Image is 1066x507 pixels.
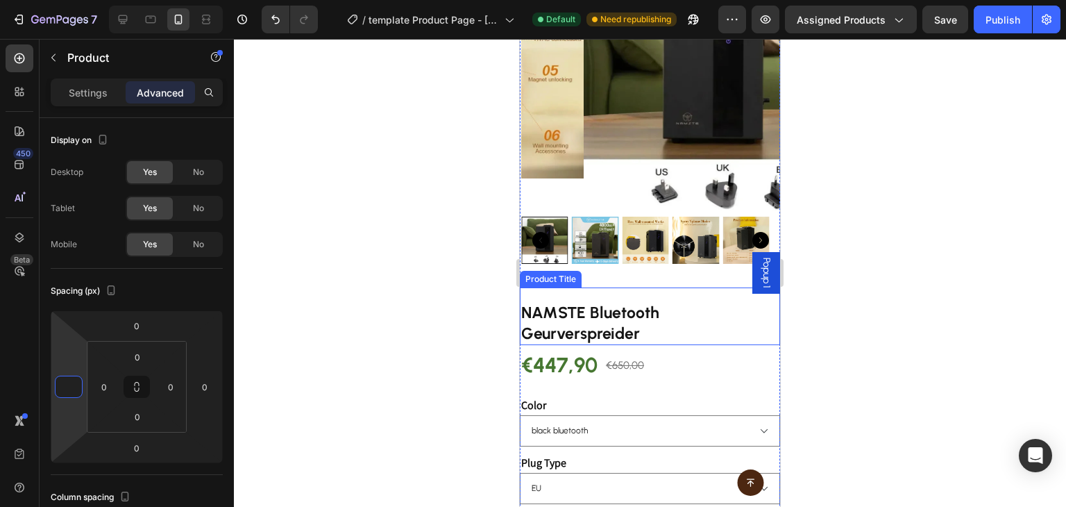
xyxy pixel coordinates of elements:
[51,202,75,215] div: Tablet
[193,166,204,178] span: No
[10,254,33,265] div: Beta
[785,6,917,33] button: Assigned Products
[51,282,119,301] div: Spacing (px)
[85,316,126,338] div: €650,00
[123,315,151,336] input: 0
[546,13,575,26] span: Default
[194,376,215,397] input: 0
[12,193,29,210] button: Carousel Back Arrow
[6,6,103,33] button: 7
[1019,439,1052,472] div: Open Intercom Messenger
[922,6,968,33] button: Save
[124,347,151,367] input: 0px
[232,193,249,210] button: Carousel Next Arrow
[91,11,97,28] p: 7
[520,39,780,507] iframe: Design area
[69,85,108,100] p: Settings
[124,406,151,427] input: 0px
[94,376,115,397] input: 0px
[934,14,957,26] span: Save
[193,202,204,215] span: No
[143,202,157,215] span: Yes
[600,13,671,26] span: Need republishing
[797,13,886,27] span: Assigned Products
[51,238,77,251] div: Mobile
[985,13,1020,27] div: Publish
[13,148,33,159] div: 450
[369,13,499,27] span: template Product Page - [DATE] 15:10:27
[160,376,181,397] input: 0px
[137,85,184,100] p: Advanced
[123,438,151,458] input: 0
[51,166,83,178] div: Desktop
[193,238,204,251] span: No
[3,234,59,247] div: Product Title
[143,166,157,178] span: Yes
[143,238,157,251] span: Yes
[51,131,111,150] div: Display on
[67,49,185,66] p: Product
[262,6,318,33] div: Undo/Redo
[974,6,1032,33] button: Publish
[362,13,366,27] span: /
[51,488,133,507] div: Column spacing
